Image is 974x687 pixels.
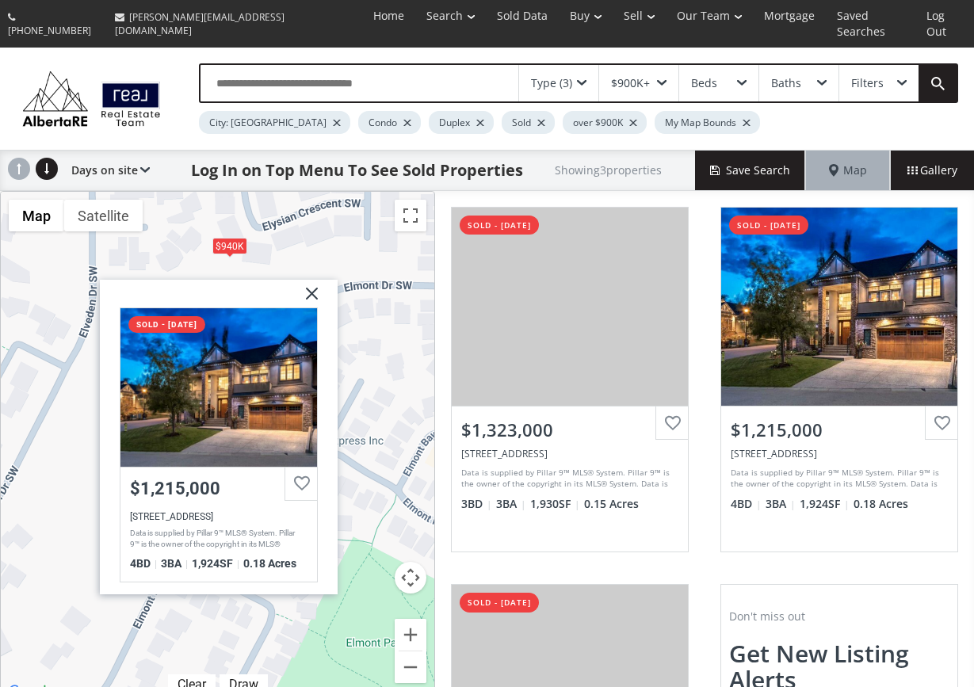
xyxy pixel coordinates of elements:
span: 1,924 SF [800,496,850,512]
button: Show street map [9,200,64,231]
div: Duplex [429,111,494,134]
span: 1,924 SF [192,557,239,570]
a: sold - [DATE]$1,215,000[STREET_ADDRESS]Data is supplied by Pillar 9™ MLS® System. Pillar 9™ is th... [705,191,974,568]
div: Condo [358,111,421,134]
h1: Log In on Top Menu To See Sold Properties [191,159,523,181]
span: Don't miss out [729,609,805,624]
img: x.svg [286,280,326,319]
button: Zoom in [395,619,426,651]
span: 4 BD [130,557,157,570]
span: 3 BA [766,496,796,512]
div: over $900K [563,111,647,134]
div: Days on site [63,151,150,190]
div: My Map Bounds [655,111,760,134]
span: 0.18 Acres [243,557,296,570]
button: Zoom out [395,651,426,683]
span: [PHONE_NUMBER] [8,24,91,37]
span: 0.15 Acres [584,496,639,512]
div: sold - [DATE] [128,316,205,333]
div: 3 Elmont Place SW, Calgary, AB T3H 0K5 [731,447,948,460]
h2: Showing 3 properties [555,164,662,176]
span: 3 BD [461,496,492,512]
div: $1,215,000 [130,479,307,498]
span: Map [829,162,867,178]
div: Beds [691,78,717,89]
div: 3 Elmont Place SW, Calgary, AB T3H 0K5 [120,308,317,467]
span: [PERSON_NAME][EMAIL_ADDRESS][DOMAIN_NAME] [115,10,285,37]
div: $940K [212,238,247,254]
div: $900K+ [611,78,650,89]
a: [PERSON_NAME][EMAIL_ADDRESS][DOMAIN_NAME] [107,2,359,45]
div: Gallery [890,151,974,190]
div: Data is supplied by Pillar 9™ MLS® System. Pillar 9™ is the owner of the copyright in its MLS® Sy... [130,528,304,552]
img: Logo [16,67,167,131]
div: Data is supplied by Pillar 9™ MLS® System. Pillar 9™ is the owner of the copyright in its MLS® Sy... [461,467,674,490]
div: Baths [771,78,801,89]
button: Show satellite imagery [64,200,143,231]
span: 0.18 Acres [854,496,908,512]
span: 4 BD [731,496,762,512]
a: sold - [DATE]$1,323,000[STREET_ADDRESS]Data is supplied by Pillar 9™ MLS® System. Pillar 9™ is th... [435,191,705,568]
span: 3 BA [496,496,526,512]
div: Data is supplied by Pillar 9™ MLS® System. Pillar 9™ is the owner of the copyright in its MLS® Sy... [731,467,944,490]
span: Gallery [907,162,957,178]
button: Map camera controls [395,562,426,593]
div: 9 Elmont View SW, Calgary, AB T3H 0K5 [461,447,678,460]
button: Save Search [695,151,806,190]
span: 1,930 SF [530,496,580,512]
div: Type (3) [531,78,572,89]
div: City: [GEOGRAPHIC_DATA] [199,111,350,134]
a: sold - [DATE]$1,215,000[STREET_ADDRESS]Data is supplied by Pillar 9™ MLS® System. Pillar 9™ is th... [120,307,318,582]
div: $1,215,000 [731,418,948,442]
div: 3 Elmont Place SW, Calgary, AB T3H 0K5 [130,511,307,522]
button: Toggle fullscreen view [395,200,426,231]
div: Map [806,151,890,190]
span: 3 BA [161,557,188,570]
div: $1,323,000 [461,418,678,442]
div: Sold [502,111,555,134]
div: Filters [851,78,884,89]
